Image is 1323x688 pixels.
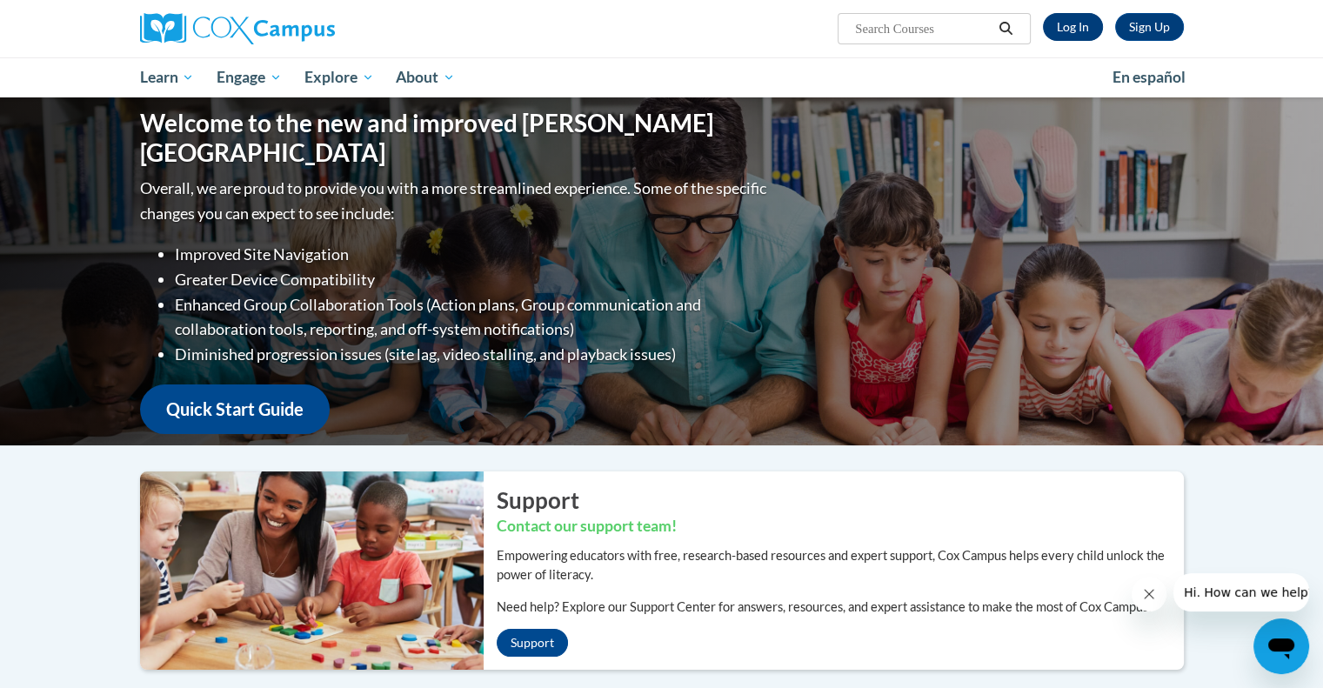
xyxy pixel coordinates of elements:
p: Empowering educators with free, research-based resources and expert support, Cox Campus helps eve... [497,546,1184,584]
a: Explore [293,57,385,97]
img: ... [127,471,484,670]
iframe: Button to launch messaging window [1253,618,1309,674]
span: Hi. How can we help? [10,12,141,26]
li: Enhanced Group Collaboration Tools (Action plans, Group communication and collaboration tools, re... [175,292,771,343]
span: About [396,67,455,88]
img: Cox Campus [140,13,335,44]
li: Greater Device Compatibility [175,267,771,292]
a: Engage [205,57,293,97]
a: About [384,57,466,97]
li: Diminished progression issues (site lag, video stalling, and playback issues) [175,342,771,367]
iframe: Close message [1132,577,1166,611]
span: Engage [217,67,282,88]
h1: Welcome to the new and improved [PERSON_NAME][GEOGRAPHIC_DATA] [140,109,771,167]
div: Main menu [114,57,1210,97]
a: Log In [1043,13,1103,41]
a: Cox Campus [140,13,471,44]
a: En español [1101,59,1197,96]
h2: Support [497,484,1184,516]
a: Register [1115,13,1184,41]
a: Learn [129,57,206,97]
h3: Contact our support team! [497,516,1184,538]
a: Support [497,629,568,657]
input: Search Courses [853,18,992,39]
p: Need help? Explore our Support Center for answers, resources, and expert assistance to make the m... [497,598,1184,617]
iframe: Message from company [1173,573,1309,611]
a: Quick Start Guide [140,384,330,434]
p: Overall, we are proud to provide you with a more streamlined experience. Some of the specific cha... [140,176,771,226]
li: Improved Site Navigation [175,242,771,267]
span: Explore [304,67,374,88]
button: Search [992,18,1019,39]
span: En español [1113,68,1186,86]
span: Learn [139,67,194,88]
